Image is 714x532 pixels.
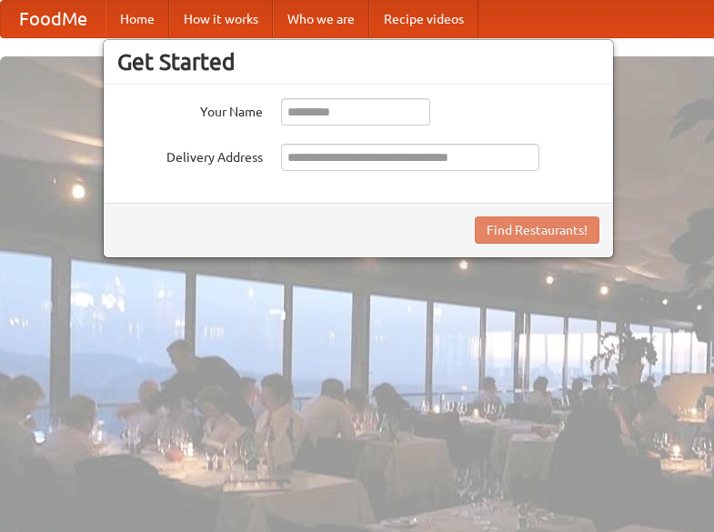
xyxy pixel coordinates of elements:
[117,144,263,166] label: Delivery Address
[169,1,273,37] a: How it works
[117,98,263,121] label: Your Name
[369,1,478,37] a: Recipe videos
[117,48,599,75] h3: Get Started
[475,216,599,244] button: Find Restaurants!
[106,1,169,37] a: Home
[273,1,369,37] a: Who we are
[1,1,106,37] a: FoodMe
